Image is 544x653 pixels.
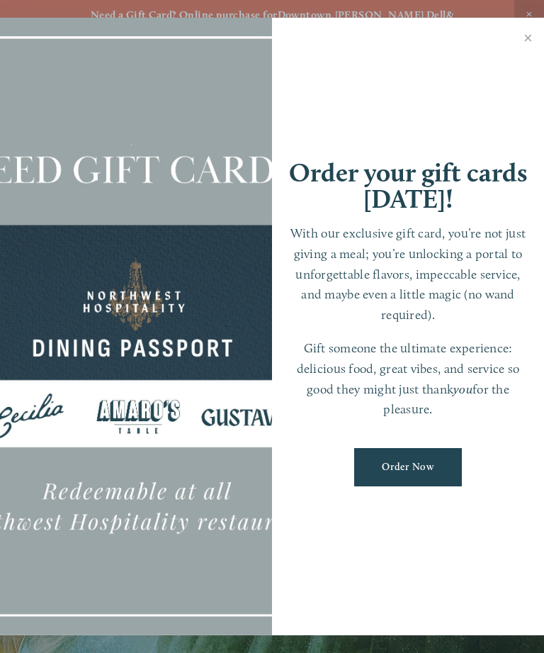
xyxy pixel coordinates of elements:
[354,448,461,486] a: Order Now
[286,223,530,325] p: With our exclusive gift card, you’re not just giving a meal; you’re unlocking a portal to unforge...
[286,338,530,420] p: Gift someone the ultimate experience: delicious food, great vibes, and service so good they might...
[286,160,530,212] h1: Order your gift cards [DATE]!
[514,20,542,60] a: Close
[453,381,472,396] em: you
